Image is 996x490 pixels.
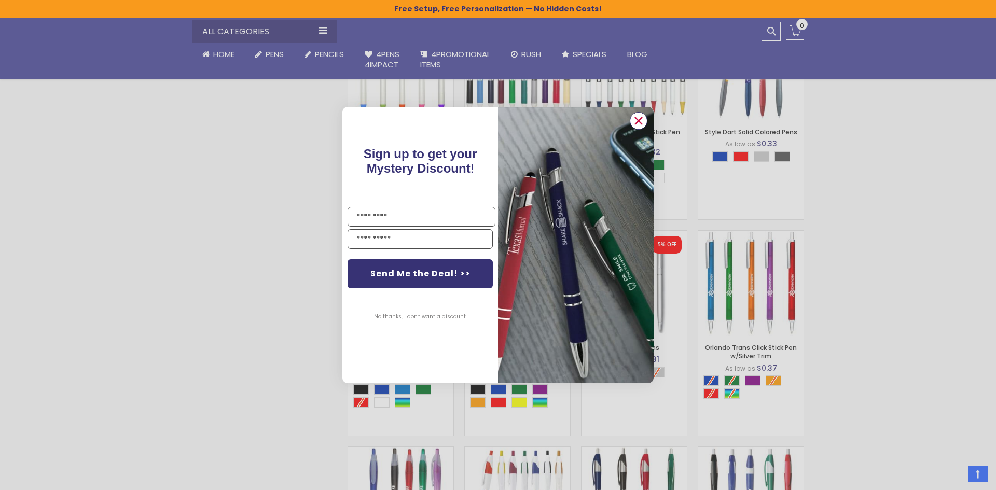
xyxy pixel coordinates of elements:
span: ! [364,147,477,175]
img: pop-up-image [498,107,654,383]
button: Close dialog [630,112,647,130]
span: Sign up to get your Mystery Discount [364,147,477,175]
button: Send Me the Deal! >> [348,259,493,288]
button: No thanks, I don't want a discount. [369,304,472,330]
